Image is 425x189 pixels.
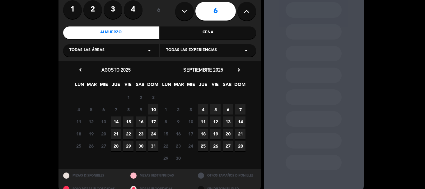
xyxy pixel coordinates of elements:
label: 3 [104,0,122,19]
span: 19 [210,129,221,139]
span: 10 [148,104,158,115]
span: 31 [148,141,158,151]
span: MIE [99,81,109,91]
span: 11 [198,116,208,127]
span: 22 [161,141,171,151]
span: SAB [135,81,145,91]
i: chevron_left [77,67,84,73]
span: 28 [111,141,121,151]
span: 28 [235,141,245,151]
span: 7 [235,104,245,115]
span: 8 [161,116,171,127]
span: 25 [73,141,84,151]
span: 30 [173,153,183,163]
span: 13 [223,116,233,127]
div: MESAS DISPONIBLES [58,169,126,182]
span: MAR [174,81,184,91]
span: septiembre 2025 [183,67,223,73]
span: 29 [161,153,171,163]
span: 2 [173,104,183,115]
div: MESAS RESTRINGIDAS [126,169,193,182]
div: Cena [160,26,256,39]
span: 5 [210,104,221,115]
span: LUN [161,81,172,91]
span: 18 [198,129,208,139]
span: 3 [185,104,196,115]
span: 11 [73,116,84,127]
i: chevron_right [236,67,242,73]
span: 2 [136,92,146,102]
span: 20 [223,129,233,139]
span: 16 [136,116,146,127]
span: 15 [161,129,171,139]
span: 12 [86,116,96,127]
span: 12 [210,116,221,127]
span: JUE [198,81,208,91]
span: 17 [148,116,158,127]
label: 2 [83,0,102,19]
span: 14 [235,116,245,127]
span: 30 [136,141,146,151]
span: MIE [186,81,196,91]
i: arrow_drop_down [242,47,250,54]
span: 27 [223,141,233,151]
span: Todas las áreas [69,47,105,54]
span: 6 [98,104,109,115]
span: 20 [98,129,109,139]
span: SAB [222,81,232,91]
span: MAR [86,81,97,91]
span: VIE [210,81,220,91]
span: 22 [123,129,133,139]
span: 19 [86,129,96,139]
span: 26 [210,141,221,151]
span: 24 [185,141,196,151]
span: 15 [123,116,133,127]
div: Almuerzo [63,26,159,39]
span: 13 [98,116,109,127]
div: OTROS TAMAÑOS DIPONIBLES [193,169,261,182]
span: 10 [185,116,196,127]
span: 9 [173,116,183,127]
span: 4 [73,104,84,115]
span: 17 [185,129,196,139]
span: 4 [198,104,208,115]
span: 23 [173,141,183,151]
span: 24 [148,129,158,139]
span: 25 [198,141,208,151]
span: DOM [147,81,157,91]
i: arrow_drop_down [146,47,153,54]
div: ó [149,0,169,22]
span: 6 [223,104,233,115]
span: 1 [161,104,171,115]
span: 3 [148,92,158,102]
span: DOM [234,81,245,91]
span: 21 [111,129,121,139]
span: 18 [73,129,84,139]
span: 8 [123,104,133,115]
label: 1 [63,0,82,19]
span: 21 [235,129,245,139]
span: agosto 2025 [101,67,131,73]
span: LUN [74,81,85,91]
span: Todas las experiencias [166,47,217,54]
span: 26 [86,141,96,151]
span: 27 [98,141,109,151]
span: 16 [173,129,183,139]
span: 1 [123,92,133,102]
span: 5 [86,104,96,115]
span: 7 [111,104,121,115]
span: VIE [123,81,133,91]
span: 14 [111,116,121,127]
span: 9 [136,104,146,115]
span: 23 [136,129,146,139]
span: 29 [123,141,133,151]
label: 4 [124,0,142,19]
span: JUE [111,81,121,91]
